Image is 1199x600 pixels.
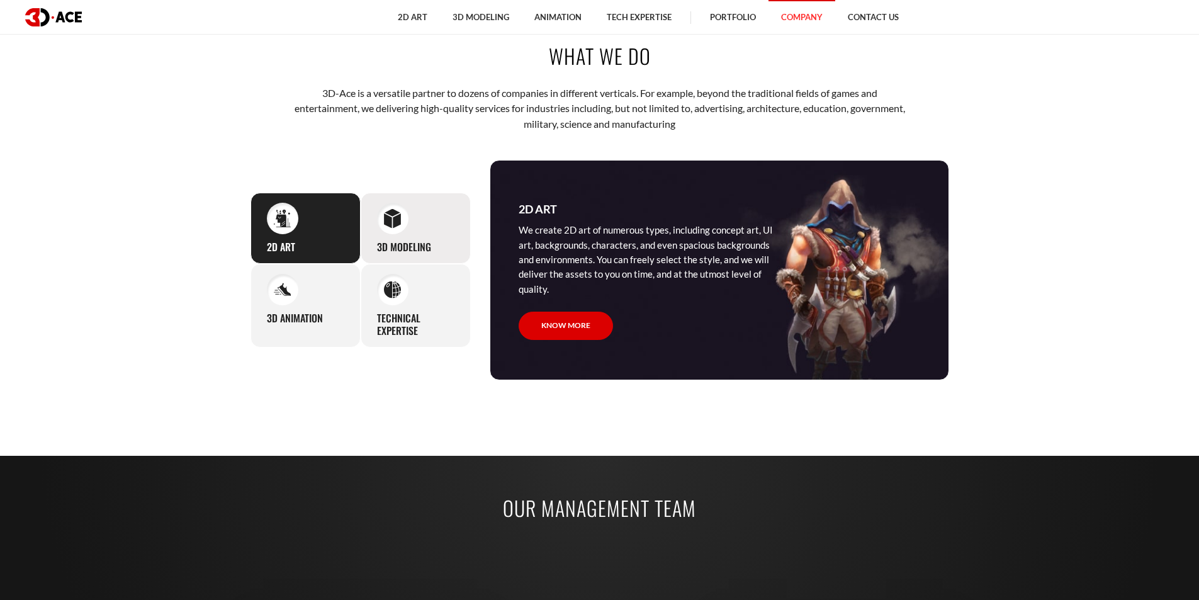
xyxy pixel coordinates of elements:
[250,42,949,70] h2: What we do
[384,208,401,228] img: 3D Modeling
[377,241,431,254] h3: 3D Modeling
[519,200,557,218] h3: 2D Art
[267,241,295,254] h3: 2D Art
[519,223,777,297] p: We create 2D art of numerous types, including concept art, UI art, backgrounds, characters, and e...
[519,312,613,340] a: Know more
[25,8,82,26] img: logo dark
[290,86,909,132] p: 3D-Ace is a versatile partner to dozens of companies in different verticals. For example, beyond ...
[377,312,454,338] h3: Technical Expertise
[267,312,323,325] h3: 3D Animation
[250,494,949,522] h2: Our management team
[274,283,291,296] img: 3D Animation
[384,281,401,298] img: Technical Expertise
[274,210,291,227] img: 2D Art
